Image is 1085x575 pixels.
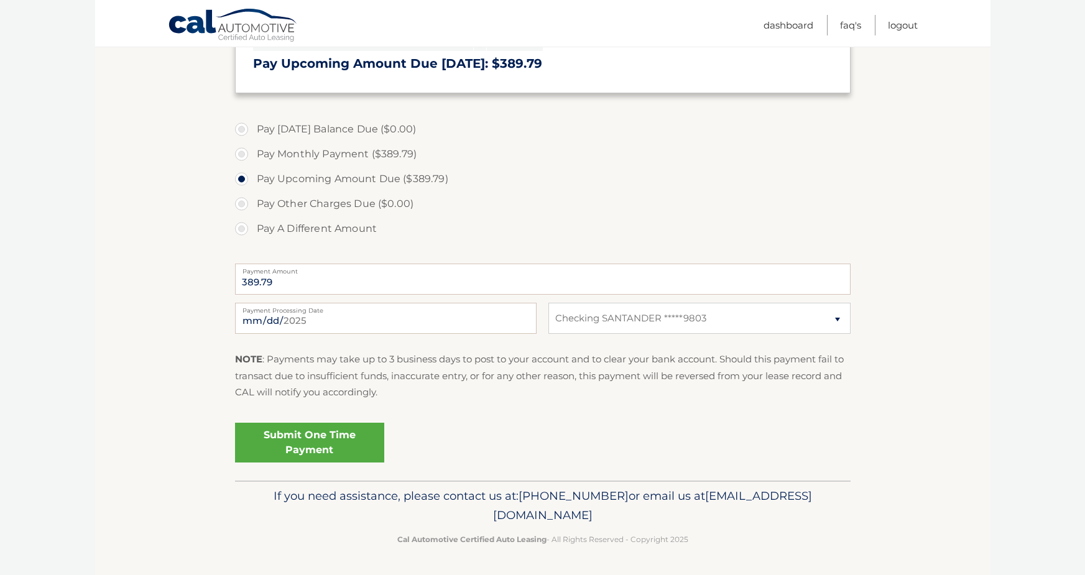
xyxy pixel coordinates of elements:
[243,486,843,526] p: If you need assistance, please contact us at: or email us at
[840,15,861,35] a: FAQ's
[235,423,384,462] a: Submit One Time Payment
[235,216,851,241] label: Pay A Different Amount
[235,117,851,142] label: Pay [DATE] Balance Due ($0.00)
[235,353,262,365] strong: NOTE
[235,303,537,334] input: Payment Date
[235,303,537,313] label: Payment Processing Date
[235,191,851,216] label: Pay Other Charges Due ($0.00)
[888,15,918,35] a: Logout
[397,535,547,544] strong: Cal Automotive Certified Auto Leasing
[519,489,629,503] span: [PHONE_NUMBER]
[253,56,833,71] h3: Pay Upcoming Amount Due [DATE]: $389.79
[235,167,851,191] label: Pay Upcoming Amount Due ($389.79)
[235,351,851,400] p: : Payments may take up to 3 business days to post to your account and to clear your bank account....
[235,142,851,167] label: Pay Monthly Payment ($389.79)
[235,264,851,295] input: Payment Amount
[243,533,843,546] p: - All Rights Reserved - Copyright 2025
[235,264,851,274] label: Payment Amount
[764,15,813,35] a: Dashboard
[168,8,298,44] a: Cal Automotive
